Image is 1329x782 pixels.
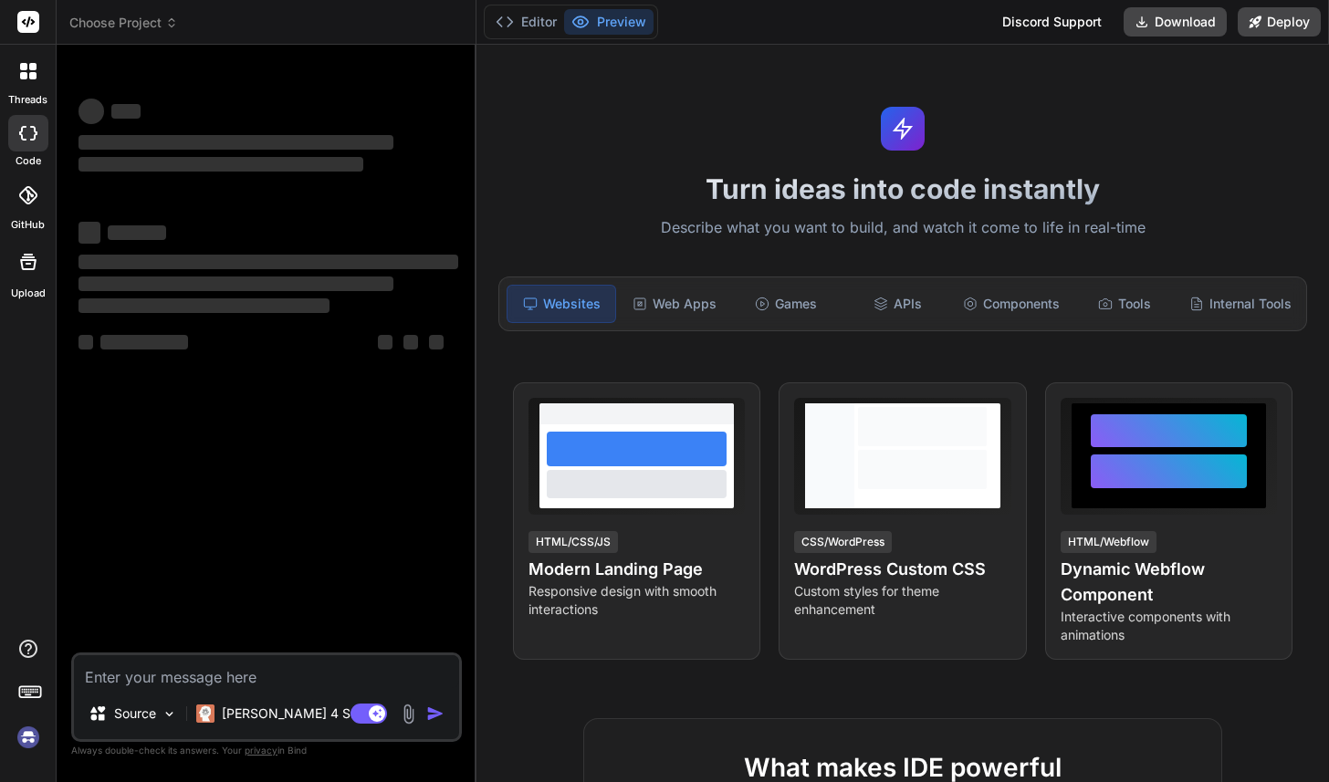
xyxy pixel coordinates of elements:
[620,285,727,323] div: Web Apps
[100,335,188,349] span: ‌
[78,99,104,124] span: ‌
[1061,531,1156,553] div: HTML/Webflow
[162,706,177,722] img: Pick Models
[487,216,1318,240] p: Describe what you want to build, and watch it come to life in real-time
[487,172,1318,205] h1: Turn ideas into code instantly
[794,531,892,553] div: CSS/WordPress
[71,742,462,759] p: Always double-check its answers. Your in Bind
[1182,285,1299,323] div: Internal Tools
[794,557,1010,582] h4: WordPress Custom CSS
[78,298,330,313] span: ‌
[222,704,358,723] p: [PERSON_NAME] 4 S..
[11,286,46,301] label: Upload
[956,285,1067,323] div: Components
[488,9,564,35] button: Editor
[11,217,45,233] label: GitHub
[794,582,1010,619] p: Custom styles for theme enhancement
[732,285,840,323] div: Games
[1071,285,1178,323] div: Tools
[843,285,951,323] div: APIs
[1061,557,1277,608] h4: Dynamic Webflow Component
[114,704,156,723] p: Source
[528,582,745,619] p: Responsive design with smooth interactions
[69,14,178,32] span: Choose Project
[13,722,44,753] img: signin
[78,335,93,349] span: ‌
[429,335,444,349] span: ‌
[196,704,215,723] img: Claude 4 Sonnet
[78,157,363,172] span: ‌
[78,222,100,244] span: ‌
[403,335,418,349] span: ‌
[991,7,1113,36] div: Discord Support
[78,255,458,269] span: ‌
[78,135,393,150] span: ‌
[8,92,47,108] label: threads
[398,704,419,725] img: attachment
[426,704,445,723] img: icon
[1061,608,1277,644] p: Interactive components with animations
[528,531,618,553] div: HTML/CSS/JS
[111,104,141,119] span: ‌
[528,557,745,582] h4: Modern Landing Page
[108,225,166,240] span: ‌
[378,335,392,349] span: ‌
[1124,7,1227,36] button: Download
[78,276,393,291] span: ‌
[1238,7,1321,36] button: Deploy
[507,285,616,323] div: Websites
[245,745,277,756] span: privacy
[16,153,41,169] label: code
[564,9,654,35] button: Preview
